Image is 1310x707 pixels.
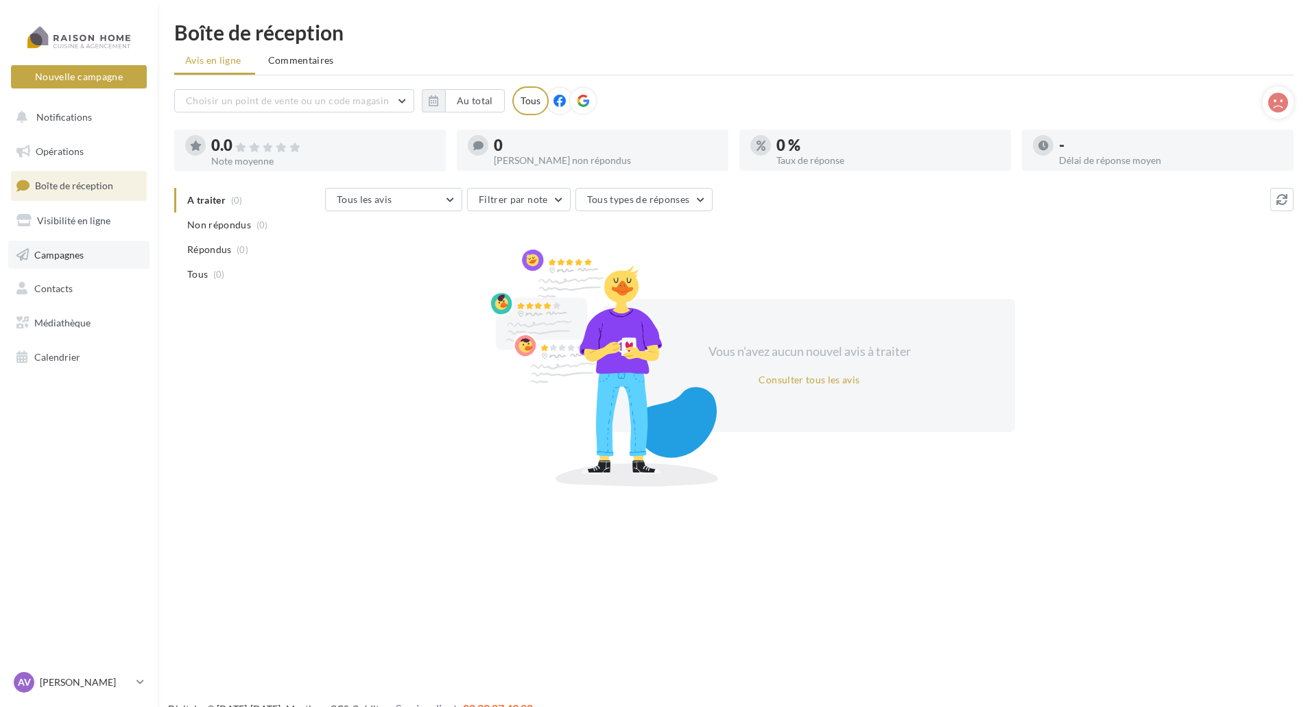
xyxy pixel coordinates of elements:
button: Choisir un point de vente ou un code magasin [174,89,414,112]
span: (0) [237,244,248,255]
button: Tous types de réponses [575,188,713,211]
button: Au total [422,89,505,112]
span: Opérations [36,145,84,157]
div: Tous [512,86,549,115]
button: Consulter tous les avis [753,372,865,388]
span: Contacts [34,283,73,294]
a: Campagnes [8,241,150,269]
p: [PERSON_NAME] [40,675,131,689]
span: (0) [213,269,225,280]
span: Notifications [36,111,92,123]
span: Médiathèque [34,317,91,328]
button: Tous les avis [325,188,462,211]
span: Visibilité en ligne [37,215,110,226]
button: Au total [445,89,505,112]
a: Contacts [8,274,150,303]
div: 0 [494,138,717,153]
span: Choisir un point de vente ou un code magasin [186,95,389,106]
div: [PERSON_NAME] non répondus [494,156,717,165]
a: AV [PERSON_NAME] [11,669,147,695]
span: Répondus [187,243,232,256]
span: Calendrier [34,351,80,363]
span: Tous [187,267,208,281]
a: Calendrier [8,343,150,372]
div: Délai de réponse moyen [1059,156,1283,165]
button: Notifications [8,103,144,132]
span: Tous types de réponses [587,193,690,205]
div: - [1059,138,1283,153]
button: Filtrer par note [467,188,571,211]
span: Boîte de réception [35,180,113,191]
span: (0) [257,219,268,230]
a: Médiathèque [8,309,150,337]
div: Note moyenne [211,156,435,166]
span: Non répondus [187,218,251,232]
a: Boîte de réception [8,171,150,200]
div: Taux de réponse [776,156,1000,165]
a: Opérations [8,137,150,166]
a: Visibilité en ligne [8,206,150,235]
div: 0 % [776,138,1000,153]
span: Campagnes [34,248,84,260]
div: Vous n'avez aucun nouvel avis à traiter [691,343,927,361]
div: 0.0 [211,138,435,154]
span: AV [18,675,31,689]
span: Tous les avis [337,193,392,205]
span: Commentaires [268,54,334,66]
button: Nouvelle campagne [11,65,147,88]
div: Boîte de réception [174,22,1294,43]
